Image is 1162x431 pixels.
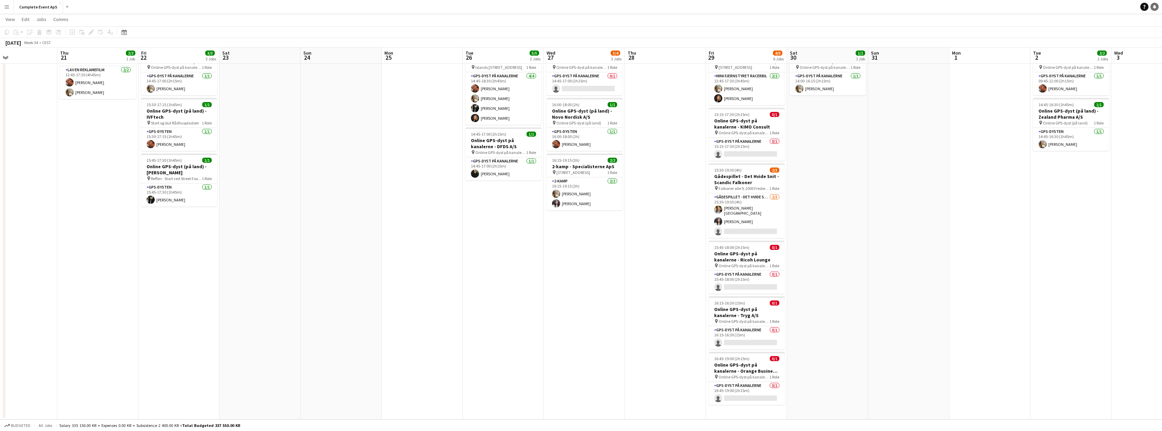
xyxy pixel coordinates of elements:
[800,65,851,70] span: Online GPS-dyst på kanalerne
[465,50,473,56] span: Tue
[607,65,617,70] span: 1 Role
[790,72,866,95] app-card-role: GPS-dyst på kanalerne1/114:00-16:15 (2h15m)[PERSON_NAME]
[202,120,212,125] span: 1 Role
[547,50,555,56] span: Wed
[611,51,620,56] span: 3/4
[770,300,779,306] span: 0/1
[547,108,623,120] h3: Online GPS-dyst (på land) - Novo Nordisk A/S
[1032,54,1041,61] span: 2
[547,177,623,210] app-card-role: 2-kamp2/216:15-19:15 (3h)[PERSON_NAME][PERSON_NAME]
[141,42,217,95] app-job-card: 14:45-17:00 (2h15m)1/1Online GPS-dyst på kanalerne - Achilles ApS Online GPS-dyst på kanalerne1 R...
[222,50,230,56] span: Sat
[465,128,541,180] div: 14:45-17:00 (2h15m)1/1Online GPS-dyst på kanalerne - DFDS A/S Online GPS-dyst på kanalerne1 RoleG...
[126,51,135,56] span: 2/2
[547,98,623,151] div: 16:00-18:00 (2h)1/1Online GPS-dyst (på land) - Novo Nordisk A/S Online GPS-dyst (på land)1 RoleGP...
[709,362,785,374] h3: Online GPS-dyst på kanalerne - Orange Business [GEOGRAPHIC_DATA]
[1113,54,1123,61] span: 3
[951,54,961,61] span: 1
[1039,102,1074,107] span: 14:45-16:30 (1h45m)
[719,130,769,135] span: Online GPS-dyst på kanalerne
[202,65,212,70] span: 1 Role
[709,296,785,349] app-job-card: 16:15-16:30 (15m)0/1Online GPS-dyst på kanalerne - Tryg A/S Online GPS-dyst på kanalerne1 RoleGPS...
[1098,56,1108,61] div: 2 Jobs
[790,50,797,56] span: Sat
[770,245,779,250] span: 0/1
[552,102,579,107] span: 16:00-18:00 (2h)
[709,173,785,185] h3: Gådespillet - Det Hvide Snit - Scandic Falkoner
[770,356,779,361] span: 0/1
[709,382,785,405] app-card-role: GPS-dyst på kanalerne0/116:45-19:00 (2h15m)
[206,56,216,61] div: 3 Jobs
[709,352,785,405] app-job-card: 16:45-19:00 (2h15m)0/1Online GPS-dyst på kanalerne - Orange Business [GEOGRAPHIC_DATA] Online GPS...
[709,241,785,294] app-job-card: 15:45-18:00 (2h15m)0/1Online GPS-dyst på kanalerne - Ricoh Lounge Online GPS-dyst på kanalerne1 R...
[471,132,506,137] span: 14:45-17:00 (2h15m)
[709,42,785,105] app-job-card: 13:45-17:30 (3h45m)2/2Fjernstyret Racerbil - indendørs - Novo Nordisk A/S [STREET_ADDRESS]1 RoleM...
[3,15,18,24] a: View
[719,374,769,379] span: Online GPS-dyst på kanalerne
[465,72,541,125] app-card-role: GPS-dyst på kanalerne4/414:45-18:30 (3h45m)[PERSON_NAME][PERSON_NAME][PERSON_NAME][PERSON_NAME]
[202,158,212,163] span: 1/1
[769,130,779,135] span: 1 Role
[147,158,182,163] span: 15:45-17:30 (1h45m)
[384,50,393,56] span: Mon
[714,112,749,117] span: 15:15-17:30 (2h15m)
[790,42,866,95] app-job-card: 14:00-16:15 (2h15m)1/1Online GPS-dyst på kanalerne - Limepack Online GPS-dyst på kanalerne1 RoleG...
[1094,65,1104,70] span: 1 Role
[719,65,752,70] span: [STREET_ADDRESS]
[607,120,617,125] span: 1 Role
[709,193,785,238] app-card-role: Gådespillet - Det Hvide Snit2/315:30-19:30 (4h)[PERSON_NAME][GEOGRAPHIC_DATA][PERSON_NAME]
[856,51,865,56] span: 1/1
[60,66,136,99] app-card-role: Lav En Reklamefilm2/212:45-17:30 (4h45m)[PERSON_NAME][PERSON_NAME]
[1033,108,1109,120] h3: Online GPS-dyst (på land) - Zealand Pharma A/S
[627,54,636,61] span: 28
[608,102,617,107] span: 1/1
[465,157,541,180] app-card-role: GPS-dyst på kanalerne1/114:45-17:00 (2h15m)[PERSON_NAME]
[1033,42,1109,95] div: 09:45-12:00 (2h15m)1/1Online GPS-dyst på kanalerne - Total Aviation Ltd A/S Online GPS-dyst på ka...
[464,54,473,61] span: 26
[205,51,215,56] span: 3/3
[14,0,63,14] button: Complete Event ApS
[141,98,217,151] app-job-card: 15:30-17:15 (1h45m)1/1Online GPS-dyst (på land) - IVFtech Start og slut Rådhuspladsen1 RoleGPS-dy...
[552,158,579,163] span: 16:15-19:15 (3h)
[608,158,617,163] span: 2/2
[1033,50,1041,56] span: Tue
[547,128,623,151] app-card-role: GPS-dysten1/116:00-18:00 (2h)[PERSON_NAME]
[465,137,541,150] h3: Online GPS-dyst på kanalerne - DFDS A/S
[871,50,879,56] span: Sun
[714,245,749,250] span: 15:45-18:00 (2h15m)
[547,72,623,95] app-card-role: GPS-dyst på kanalerne0/114:45-17:00 (2h15m)
[1033,98,1109,151] div: 14:45-16:30 (1h45m)1/1Online GPS-dyst (på land) - Zealand Pharma A/S Online GPS-dyst (på land)1 R...
[22,16,30,22] span: Edit
[709,326,785,349] app-card-role: GPS-dyst på kanalerne0/116:15-16:30 (15m)
[773,51,782,56] span: 4/9
[475,150,526,155] span: Online GPS-dyst på kanalerne
[546,54,555,61] span: 27
[708,54,714,61] span: 29
[147,102,182,107] span: 15:30-17:15 (1h45m)
[22,40,39,45] span: Week 34
[5,39,21,46] div: [DATE]
[303,50,311,56] span: Sun
[709,72,785,105] app-card-role: Mini Fjernstyret Racerbil2/213:45-17:30 (3h45m)[PERSON_NAME][PERSON_NAME]
[952,50,961,56] span: Mon
[1033,128,1109,151] app-card-role: GPS-dysten1/114:45-16:30 (1h45m)[PERSON_NAME]
[709,306,785,318] h3: Online GPS-dyst på kanalerne - Tryg A/S
[1114,50,1123,56] span: Wed
[141,108,217,120] h3: Online GPS-dyst (på land) - IVFtech
[547,163,623,170] h3: 2-kamp - Specialisterne ApS
[141,128,217,151] app-card-role: GPS-dysten1/115:30-17:15 (1h45m)[PERSON_NAME]
[383,54,393,61] span: 25
[769,65,779,70] span: 1 Role
[769,186,779,191] span: 1 Role
[221,54,230,61] span: 23
[709,163,785,238] app-job-card: 15:30-19:30 (4h)2/3Gådespillet - Det Hvide Snit - Scandic Falkoner Falkoner alle 9, 2000 Frederik...
[770,168,779,173] span: 2/3
[59,423,240,428] div: Salary 335 150.00 KR + Expenses 0.00 KR + Subsistence 2 400.00 KR =
[547,154,623,210] div: 16:15-19:15 (3h)2/22-kamp - Specialisterne ApS [STREET_ADDRESS]1 Role2-kamp2/216:15-19:15 (3h)[PE...
[714,300,745,306] span: 16:15-16:30 (15m)
[1094,102,1104,107] span: 1/1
